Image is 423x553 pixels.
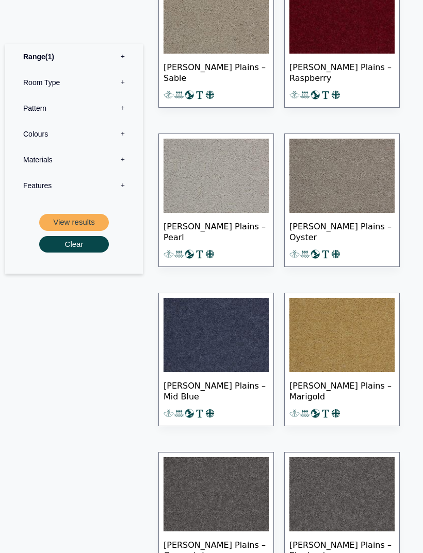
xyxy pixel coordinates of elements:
[289,457,395,531] img: Tomkinson Plains Elephant
[284,133,400,267] a: [PERSON_NAME] Plains – Oyster
[13,121,135,147] label: Colours
[164,372,269,408] span: [PERSON_NAME] Plains – Mid Blue
[13,44,135,70] label: Range
[164,139,269,213] img: Tomkinson Plains Pearl
[13,70,135,95] label: Room Type
[289,139,395,213] img: Tomkinson Plains - Oyster
[164,298,269,372] img: Tomkinson Plains - Mid Blue
[164,54,269,90] span: [PERSON_NAME] Plains – Sable
[158,293,274,426] a: [PERSON_NAME] Plains – Mid Blue
[13,173,135,198] label: Features
[164,457,269,531] img: Tomkinson Plains - Gunmetal
[45,53,54,61] span: 1
[289,372,395,408] span: [PERSON_NAME] Plains – Marigold
[39,214,109,231] button: View results
[13,147,135,173] label: Materials
[39,236,109,253] button: Clear
[284,293,400,426] a: [PERSON_NAME] Plains – Marigold
[289,213,395,249] span: [PERSON_NAME] Plains – Oyster
[164,213,269,249] span: [PERSON_NAME] Plains – Pearl
[13,95,135,121] label: Pattern
[158,133,274,267] a: [PERSON_NAME] Plains – Pearl
[289,54,395,90] span: [PERSON_NAME] Plains – Raspberry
